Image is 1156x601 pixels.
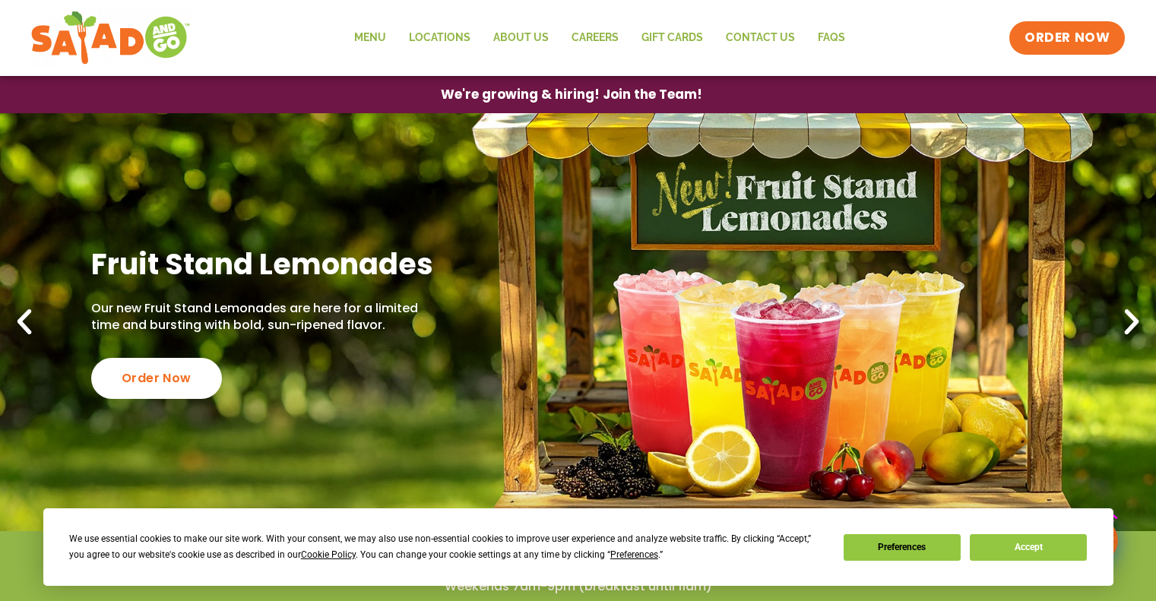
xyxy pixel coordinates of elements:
[91,245,442,283] h2: Fruit Stand Lemonades
[30,8,191,68] img: new-SAG-logo-768×292
[1009,21,1125,55] a: ORDER NOW
[1115,305,1148,339] div: Next slide
[970,534,1087,561] button: Accept
[91,358,222,399] div: Order Now
[43,508,1113,586] div: Cookie Consent Prompt
[630,21,714,55] a: GIFT CARDS
[301,549,356,560] span: Cookie Policy
[30,554,1126,571] h4: Weekdays 6:30am-9pm (breakfast until 10:30am)
[714,21,806,55] a: Contact Us
[560,21,630,55] a: Careers
[482,21,560,55] a: About Us
[610,549,658,560] span: Preferences
[441,88,702,101] span: We're growing & hiring! Join the Team!
[343,21,397,55] a: Menu
[397,21,482,55] a: Locations
[69,531,825,563] div: We use essential cookies to make our site work. With your consent, we may also use non-essential ...
[8,305,41,339] div: Previous slide
[806,21,857,55] a: FAQs
[91,300,442,334] p: Our new Fruit Stand Lemonades are here for a limited time and bursting with bold, sun-ripened fla...
[418,77,725,112] a: We're growing & hiring! Join the Team!
[30,578,1126,595] h4: Weekends 7am-9pm (breakfast until 11am)
[844,534,961,561] button: Preferences
[1025,29,1110,47] span: ORDER NOW
[343,21,857,55] nav: Menu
